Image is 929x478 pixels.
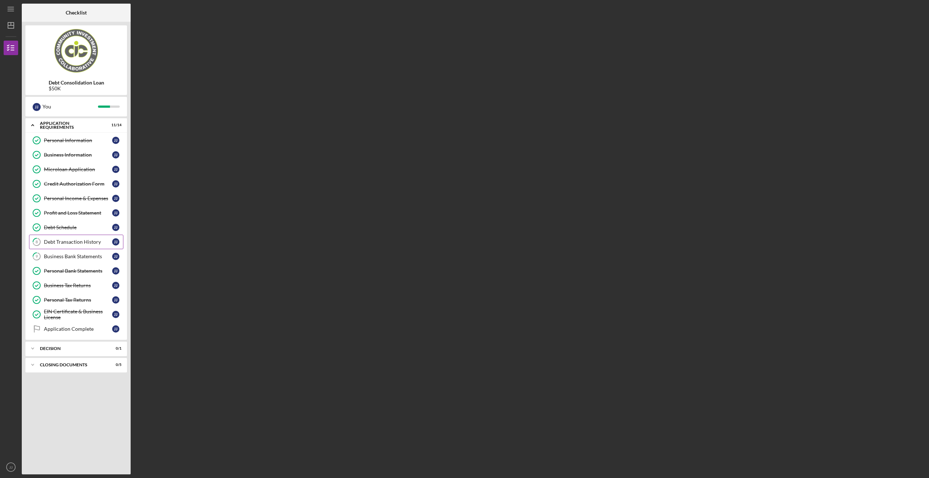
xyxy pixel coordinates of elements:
div: You [42,100,98,113]
a: 8Debt Transaction HistoryJJ [29,235,123,249]
tspan: 9 [36,254,38,259]
button: JJ [4,460,18,474]
div: J J [112,296,119,304]
div: $50K [49,86,104,91]
div: Decision [40,346,103,351]
div: 0 / 5 [109,363,122,367]
div: J J [112,209,119,217]
a: Microloan ApplicationJJ [29,162,123,177]
tspan: 8 [36,240,38,244]
div: Application Complete [44,326,112,332]
div: Personal Bank Statements [44,268,112,274]
div: J J [112,267,119,275]
b: Debt Consolidation Loan [49,80,104,86]
a: Profit and Loss StatementJJ [29,206,123,220]
div: Personal Information [44,137,112,143]
div: Business Information [44,152,112,158]
div: J J [112,166,119,173]
div: J J [112,325,119,333]
a: 9Business Bank StatementsJJ [29,249,123,264]
div: J J [112,151,119,158]
div: Debt Transaction History [44,239,112,245]
div: J J [112,137,119,144]
div: 0 / 1 [109,346,122,351]
div: Profit and Loss Statement [44,210,112,216]
div: J J [112,253,119,260]
div: J J [33,103,41,111]
a: EIN Certificate & Business LicenseJJ [29,307,123,322]
div: 11 / 14 [109,123,122,127]
a: Personal InformationJJ [29,133,123,148]
a: Personal Tax ReturnsJJ [29,293,123,307]
img: Product logo [25,29,127,73]
div: Personal Tax Returns [44,297,112,303]
div: Credit Authorization Form [44,181,112,187]
a: Business InformationJJ [29,148,123,162]
a: Credit Authorization FormJJ [29,177,123,191]
a: Business Tax ReturnsJJ [29,278,123,293]
div: Closing Documents [40,363,103,367]
div: J J [112,238,119,246]
a: Personal Income & ExpensesJJ [29,191,123,206]
b: Checklist [66,10,87,16]
div: Business Tax Returns [44,283,112,288]
a: Debt ScheduleJJ [29,220,123,235]
div: J J [112,224,119,231]
div: J J [112,282,119,289]
div: Personal Income & Expenses [44,195,112,201]
a: Application CompleteJJ [29,322,123,336]
div: EIN Certificate & Business License [44,309,112,320]
div: Microloan Application [44,166,112,172]
div: J J [112,180,119,188]
div: Business Bank Statements [44,254,112,259]
div: Debt Schedule [44,224,112,230]
text: JJ [9,465,13,469]
div: J J [112,195,119,202]
div: J J [112,311,119,318]
div: Application Requirements [40,121,103,129]
a: Personal Bank StatementsJJ [29,264,123,278]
